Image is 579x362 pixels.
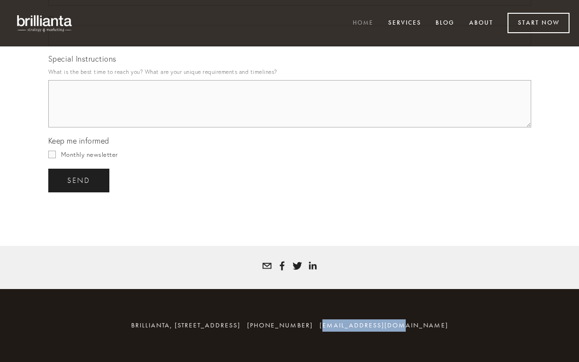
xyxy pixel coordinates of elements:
[277,261,287,271] a: Tatyana Bolotnikov White
[293,261,302,271] a: Tatyana White
[9,9,80,37] img: brillianta - research, strategy, marketing
[463,16,499,31] a: About
[131,321,241,329] span: brillianta, [STREET_ADDRESS]
[429,16,461,31] a: Blog
[508,13,570,33] a: Start Now
[48,65,531,78] p: What is the best time to reach you? What are your unique requirements and timelines?
[61,151,118,158] span: Monthly newsletter
[308,261,317,271] a: Tatyana White
[382,16,428,31] a: Services
[48,136,109,145] span: Keep me informed
[48,54,116,63] span: Special Instructions
[347,16,380,31] a: Home
[48,151,56,158] input: Monthly newsletter
[262,261,272,271] a: tatyana@brillianta.com
[247,321,313,329] span: [PHONE_NUMBER]
[67,176,90,185] span: send
[48,169,109,192] button: sendsend
[320,321,448,329] a: [EMAIL_ADDRESS][DOMAIN_NAME]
